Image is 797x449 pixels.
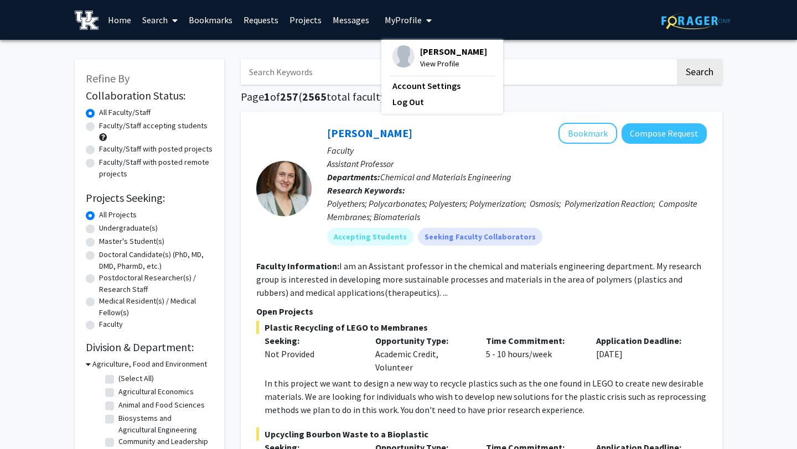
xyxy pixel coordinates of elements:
[99,222,158,234] label: Undergraduate(s)
[256,305,707,318] p: Open Projects
[241,90,722,103] h1: Page of ( total faculty/staff results)
[558,123,617,144] button: Add Malgorzata Chwatko to Bookmarks
[75,11,99,30] img: University of Kentucky Logo
[99,295,213,319] label: Medical Resident(s) / Medical Fellow(s)
[265,347,359,361] div: Not Provided
[86,191,213,205] h2: Projects Seeking:
[118,386,194,398] label: Agricultural Economics
[99,120,208,132] label: Faculty/Staff accepting students
[99,236,164,247] label: Master's Student(s)
[327,126,412,140] a: [PERSON_NAME]
[327,228,413,246] mat-chip: Accepting Students
[118,373,154,384] label: (Select All)
[99,249,213,272] label: Doctoral Candidate(s) (PhD, MD, DMD, PharmD, etc.)
[241,59,675,85] input: Search Keywords
[392,45,415,67] img: Profile Picture
[99,143,213,155] label: Faculty/Staff with posted projects
[302,90,327,103] span: 2565
[256,321,707,334] span: Plastic Recycling of LEGO to Membranes
[420,58,487,70] span: View Profile
[478,334,588,374] div: 5 - 10 hours/week
[86,71,130,85] span: Refine By
[380,171,511,182] span: Chemical and Materials Engineering
[256,260,339,272] b: Faculty Information:
[392,79,492,92] a: Account Settings
[99,107,151,118] label: All Faculty/Staff
[137,1,183,39] a: Search
[327,171,380,182] b: Departments:
[256,427,707,441] span: Upcycling Bourbon Waste to a Bioplastic
[8,399,47,441] iframe: Chat
[420,45,487,58] span: [PERSON_NAME]
[183,1,238,39] a: Bookmarks
[99,209,137,221] label: All Projects
[486,334,580,347] p: Time Commitment:
[327,1,375,39] a: Messages
[256,260,701,298] fg-read-more: I am an Assistant professor in the chemical and materials engineering department. My research gro...
[284,1,327,39] a: Projects
[367,334,478,374] div: Academic Credit, Volunteer
[622,123,707,144] button: Compose Request to Malgorzata Chwatko
[327,157,707,170] p: Assistant Professor
[392,45,487,70] div: Profile Picture[PERSON_NAME]View Profile
[588,334,698,374] div: [DATE]
[385,14,422,25] span: My Profile
[265,334,359,347] p: Seeking:
[375,334,469,347] p: Opportunity Type:
[118,399,205,411] label: Animal and Food Sciences
[280,90,298,103] span: 257
[99,272,213,295] label: Postdoctoral Researcher(s) / Research Staff
[677,59,722,85] button: Search
[118,413,210,436] label: Biosystems and Agricultural Engineering
[102,1,137,39] a: Home
[327,197,707,223] div: Polyethers; Polycarbonates; Polyesters; Polymerization; Osmosis; Polymerization Reaction; Composi...
[264,90,270,103] span: 1
[392,95,492,108] a: Log Out
[99,156,213,180] label: Faculty/Staff with posted remote projects
[596,334,690,347] p: Application Deadline:
[327,185,405,196] b: Research Keywords:
[92,358,207,370] h3: Agriculture, Food and Environment
[238,1,284,39] a: Requests
[86,341,213,354] h2: Division & Department:
[265,377,707,416] p: In this project we want to design a new way to recycle plastics such as the one found in LEGO to ...
[86,89,213,102] h2: Collaboration Status:
[327,144,707,157] p: Faculty
[661,12,731,29] img: ForagerOne Logo
[418,228,542,246] mat-chip: Seeking Faculty Collaborators
[99,319,123,330] label: Faculty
